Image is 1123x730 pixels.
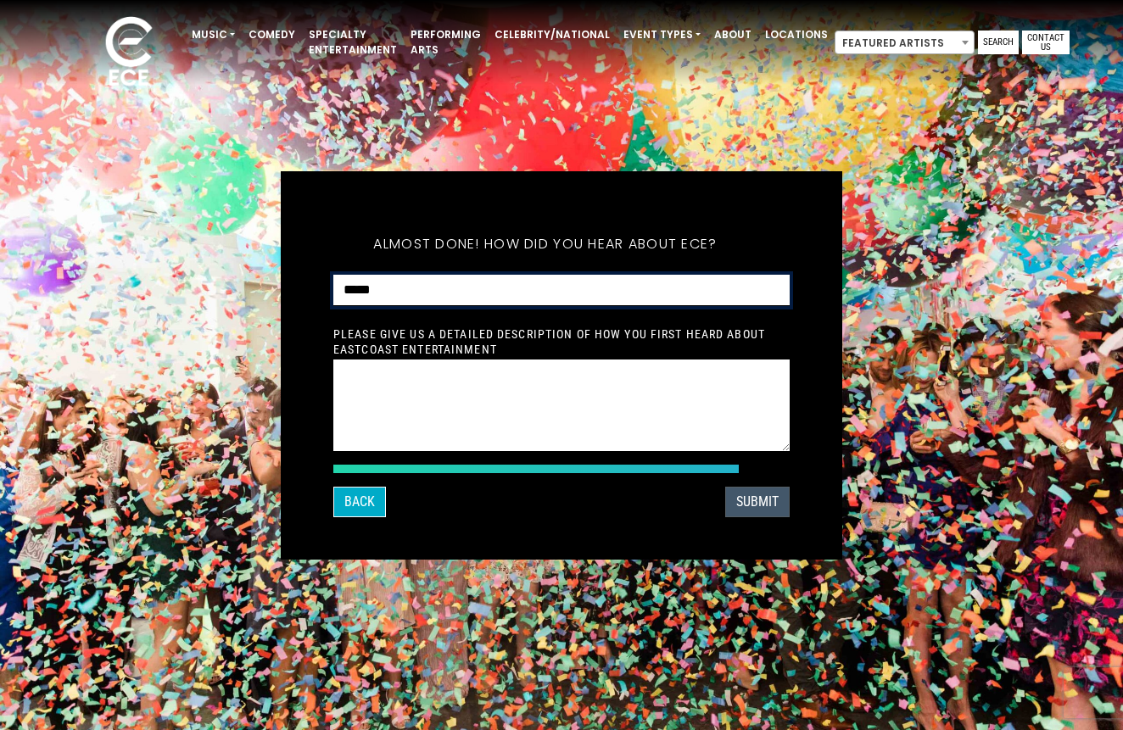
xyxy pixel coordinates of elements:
span: Featured Artists [835,31,975,54]
a: Comedy [242,20,302,49]
a: Music [185,20,242,49]
img: ece_new_logo_whitev2-1.png [87,12,171,94]
select: How did you hear about ECE [333,275,790,306]
h5: Almost done! How did you hear about ECE? [333,214,757,275]
a: Locations [758,20,835,49]
button: Back [333,487,386,517]
a: Celebrity/National [488,20,617,49]
a: Performing Arts [404,20,488,64]
a: Specialty Entertainment [302,20,404,64]
a: Contact Us [1022,31,1070,54]
button: SUBMIT [725,487,790,517]
span: Featured Artists [835,31,974,55]
label: Please give us a detailed description of how you first heard about EastCoast Entertainment [333,326,790,357]
a: Event Types [617,20,707,49]
a: Search [978,31,1019,54]
a: About [707,20,758,49]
